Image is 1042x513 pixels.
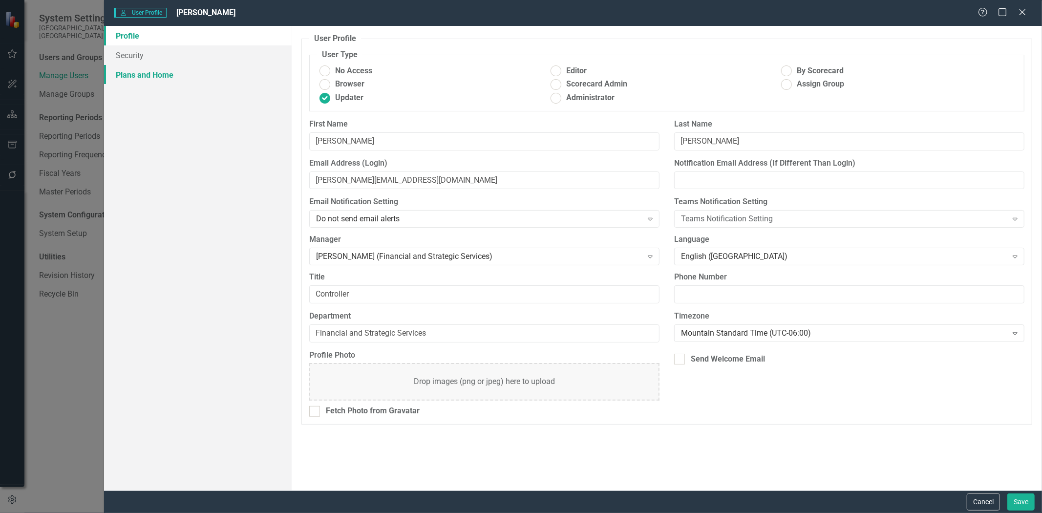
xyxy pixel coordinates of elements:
span: Administrator [566,92,615,104]
label: Profile Photo [309,350,659,361]
span: By Scorecard [797,65,844,77]
label: Language [674,234,1024,245]
span: [PERSON_NAME] [176,8,235,17]
label: Teams Notification Setting [674,196,1024,208]
label: Last Name [674,119,1024,130]
label: Manager [309,234,659,245]
div: Teams Notification Setting [681,214,1007,225]
div: Send Welcome Email [691,354,765,365]
div: Drop images (png or jpeg) here to upload [414,376,555,387]
label: Phone Number [674,272,1024,283]
button: Cancel [967,493,1000,511]
span: No Access [335,65,372,77]
div: Fetch Photo from Gravatar [326,406,420,417]
div: Mountain Standard Time (UTC-06:00) [681,327,1007,339]
span: Editor [566,65,587,77]
span: Scorecard Admin [566,79,627,90]
label: Email Address (Login) [309,158,659,169]
button: Save [1007,493,1035,511]
div: [PERSON_NAME] (Financial and Strategic Services) [316,251,642,262]
a: Security [104,45,292,65]
label: Department [309,311,659,322]
div: English ([GEOGRAPHIC_DATA]) [681,251,1007,262]
span: Browser [335,79,364,90]
a: Profile [104,26,292,45]
label: Title [309,272,659,283]
span: Assign Group [797,79,844,90]
legend: User Type [317,49,362,61]
label: Timezone [674,311,1024,322]
legend: User Profile [309,33,361,44]
div: Do not send email alerts [316,214,642,225]
label: Notification Email Address (If Different Than Login) [674,158,1024,169]
span: User Profile [114,8,166,18]
span: Updater [335,92,363,104]
a: Plans and Home [104,65,292,85]
label: Email Notification Setting [309,196,659,208]
label: First Name [309,119,659,130]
